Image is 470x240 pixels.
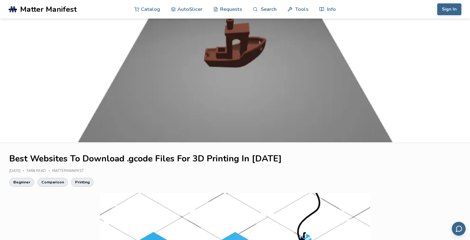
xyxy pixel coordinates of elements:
h1: Best Websites To Download .gcode Files For 3D Printing In [DATE] [9,154,460,164]
div: 5 min read [27,169,52,173]
button: Sign In [437,3,461,15]
button: Send feedback via email [452,222,466,236]
a: Comparison [37,178,68,186]
a: Beginner [9,178,34,186]
span: Matter Manifest [20,5,77,14]
a: Printing [71,178,94,186]
div: [DATE] [9,169,27,173]
div: MatterManifest [52,169,88,173]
